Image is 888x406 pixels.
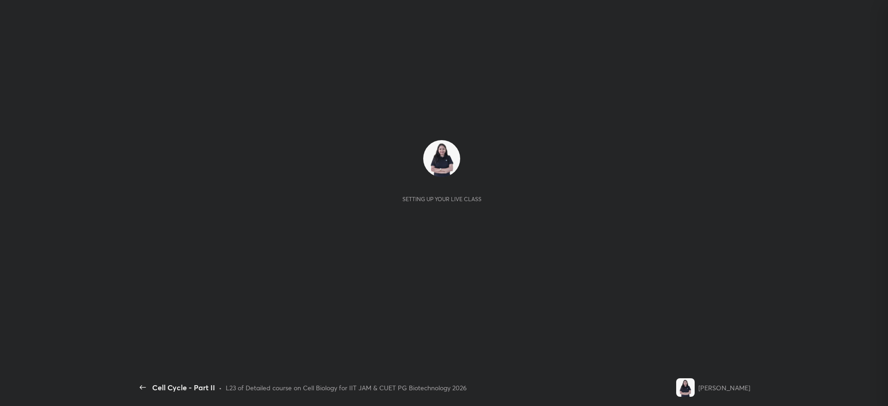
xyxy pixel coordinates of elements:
img: 39815340dd53425cbc7980211086e2fd.jpg [423,140,460,177]
img: 39815340dd53425cbc7980211086e2fd.jpg [676,378,695,397]
div: [PERSON_NAME] [698,383,750,393]
div: • [219,383,222,393]
div: Setting up your live class [402,196,481,203]
div: L23 of Detailed course on Cell Biology for IIT JAM & CUET PG Biotechnology 2026 [226,383,467,393]
div: Cell Cycle - Part II [152,382,215,393]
